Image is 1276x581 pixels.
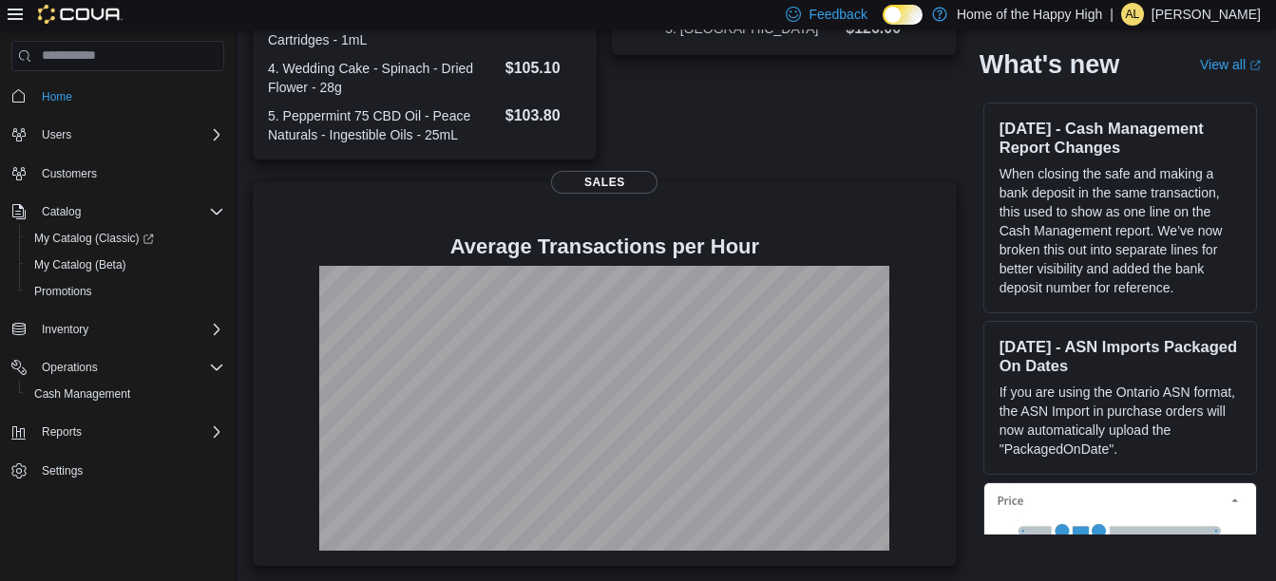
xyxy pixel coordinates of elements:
span: Customers [34,161,224,185]
span: My Catalog (Beta) [27,253,224,276]
h2: What's new [980,49,1119,80]
h3: [DATE] - Cash Management Report Changes [1000,119,1241,157]
span: Home [34,84,224,108]
button: Operations [4,354,232,381]
nav: Complex example [11,75,224,534]
button: Reports [4,419,232,445]
a: My Catalog (Classic) [19,225,232,252]
dt: 4. Wedding Cake - Spinach - Dried Flower - 28g [268,59,498,97]
span: Customers [42,166,97,181]
span: Reports [42,424,82,440]
svg: External link [1249,60,1261,71]
p: | [1110,3,1114,26]
span: Catalog [42,204,81,219]
button: Operations [34,356,105,379]
p: If you are using the Ontario ASN format, the ASN Import in purchase orders will now automatically... [1000,383,1241,459]
a: Home [34,85,80,108]
button: Customers [4,159,232,187]
span: Cash Management [27,383,224,405]
span: Settings [34,459,224,482]
a: My Catalog (Classic) [27,227,162,250]
button: Catalog [34,200,88,223]
span: Operations [42,360,98,375]
p: When closing the safe and making a bank deposit in the same transaction, this used to show as one... [1000,164,1241,297]
p: [PERSON_NAME] [1152,3,1261,26]
a: Promotions [27,280,100,303]
a: Customers [34,162,105,185]
a: View allExternal link [1200,57,1261,72]
h3: [DATE] - ASN Imports Packaged On Dates [1000,337,1241,375]
button: Users [4,122,232,148]
span: My Catalog (Beta) [34,257,126,272]
button: Reports [34,421,89,443]
a: Cash Management [27,383,138,405]
span: Promotions [27,280,224,303]
span: Feedback [809,5,867,24]
span: Inventory [34,318,224,341]
span: Users [42,127,71,142]
span: Reports [34,421,224,443]
span: Operations [34,356,224,379]
span: Inventory [42,322,88,337]
button: Promotions [19,278,232,305]
span: Sales [551,171,657,194]
img: Cova [38,5,123,24]
dt: 5. Peppermint 75 CBD Oil - Peace Naturals - Ingestible Oils - 25mL [268,106,498,144]
a: My Catalog (Beta) [27,253,134,276]
span: My Catalog (Classic) [27,227,224,250]
span: Cash Management [34,386,130,402]
dd: $105.10 [505,57,582,80]
span: Users [34,123,224,146]
span: My Catalog (Classic) [34,231,154,246]
button: Users [34,123,79,146]
button: Inventory [4,316,232,343]
p: Home of the Happy High [957,3,1102,26]
button: Settings [4,457,232,484]
span: Promotions [34,284,92,299]
button: Inventory [34,318,96,341]
a: Settings [34,459,90,482]
div: Alicia LaPlante [1121,3,1144,26]
span: Settings [42,463,83,478]
h4: Average Transactions per Hour [268,235,942,258]
button: Home [4,83,232,110]
button: Catalog [4,198,232,225]
button: Cash Management [19,381,232,407]
span: AL [1126,3,1140,26]
dd: $103.80 [505,104,582,127]
span: Home [42,89,72,104]
dt: 3. Rainbow Razz - XPLOR - 510 Cartridges - 1mL [268,11,498,49]
span: Catalog [34,200,224,223]
button: My Catalog (Beta) [19,252,232,278]
span: Dark Mode [883,25,884,26]
input: Dark Mode [883,5,923,25]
